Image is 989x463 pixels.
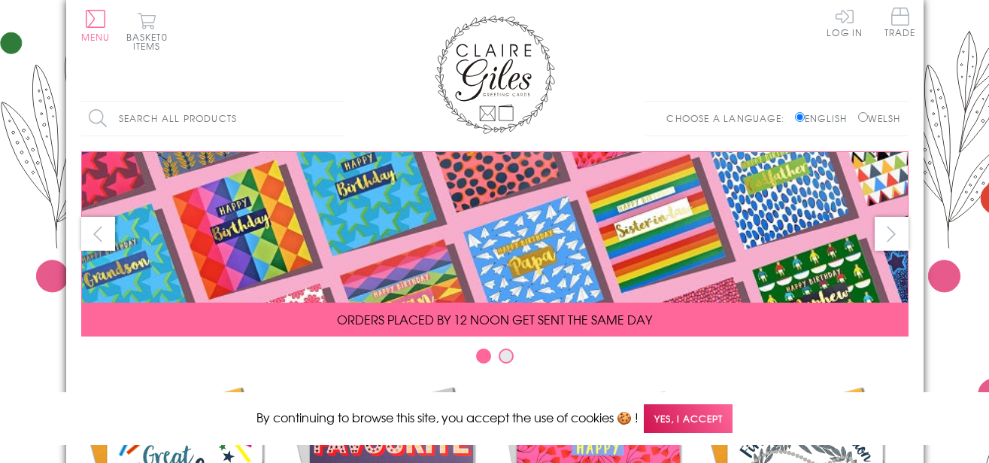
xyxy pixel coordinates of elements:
[666,111,792,125] p: Choose a language:
[499,349,514,364] button: Carousel Page 2
[884,8,916,37] span: Trade
[795,111,854,125] label: English
[795,112,805,122] input: English
[884,8,916,40] a: Trade
[858,112,868,122] input: Welsh
[827,8,863,37] a: Log In
[875,217,909,251] button: next
[81,10,111,41] button: Menu
[476,349,491,364] button: Carousel Page 1 (Current Slide)
[337,310,652,328] span: ORDERS PLACED BY 12 NOON GET SENT THE SAME DAY
[81,30,111,44] span: Menu
[858,111,901,125] label: Welsh
[644,404,733,434] span: Yes, I accept
[81,102,344,136] input: Search all products
[435,15,555,134] img: Claire Giles Greetings Cards
[329,102,344,136] input: Search
[81,217,115,251] button: prev
[133,30,168,53] span: 0 items
[81,348,909,371] div: Carousel Pagination
[126,12,168,50] button: Basket0 items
